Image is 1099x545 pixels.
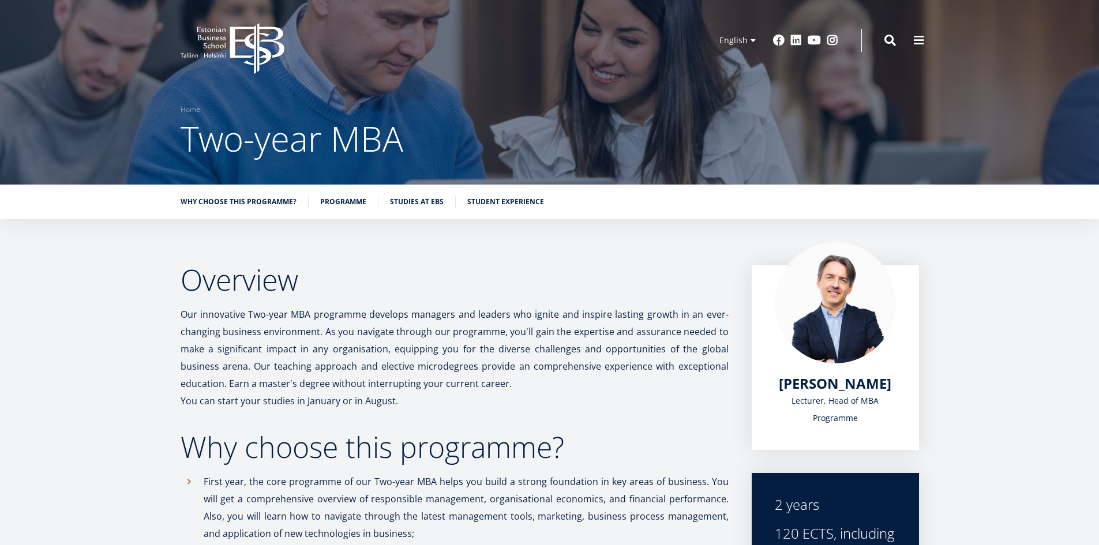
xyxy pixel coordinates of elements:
[181,104,200,115] a: Home
[320,196,366,208] a: Programme
[467,196,544,208] a: Student experience
[181,433,729,461] h2: Why choose this programme?
[779,374,891,393] span: [PERSON_NAME]
[775,392,896,427] div: Lecturer, Head of MBA Programme
[775,242,896,363] img: Marko Rillo
[773,35,785,46] a: Facebook
[808,35,821,46] a: Youtube
[390,196,444,208] a: Studies at EBS
[779,375,891,392] a: [PERSON_NAME]
[181,306,729,392] p: Our innovative Two-year MBA programme develops managers and leaders who ignite and inspire lastin...
[181,265,729,294] h2: Overview
[775,496,896,513] div: 2 years
[181,115,403,162] span: Two-year MBA
[181,196,297,208] a: Why choose this programme?
[204,473,729,542] p: First year, the core programme of our Two-year MBA helps you build a strong foundation in key are...
[827,35,838,46] a: Instagram
[790,35,802,46] a: Linkedin
[181,392,729,409] p: You can start your studies in January or in August.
